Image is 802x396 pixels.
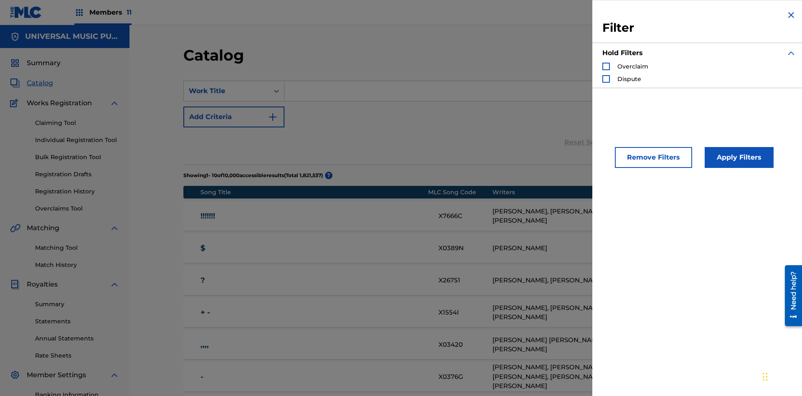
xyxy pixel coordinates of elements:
[492,188,653,197] div: Writers
[200,188,428,197] div: Song Title
[27,98,92,108] span: Works Registration
[10,78,53,88] a: CatalogCatalog
[760,356,802,396] iframe: Chat Widget
[602,20,796,36] h3: Filter
[439,211,492,221] div: X7666C
[200,211,428,221] a: !!!!!!!
[492,207,653,226] div: [PERSON_NAME], [PERSON_NAME], [PERSON_NAME]
[428,188,492,197] div: MLC Song Code
[10,58,20,68] img: Summary
[10,32,20,42] img: Accounts
[10,223,20,233] img: Matching
[183,107,284,127] button: Add Criteria
[109,279,119,289] img: expand
[35,317,119,326] a: Statements
[109,223,119,233] img: expand
[35,261,119,269] a: Match History
[10,78,20,88] img: Catalog
[35,170,119,179] a: Registration Drafts
[786,48,796,58] img: expand
[35,204,119,213] a: Overclaims Tool
[183,81,748,165] form: Search Form
[439,340,492,350] div: X03420
[200,372,428,382] a: -
[200,308,428,317] a: + -
[779,262,802,330] iframe: Resource Center
[602,49,643,57] strong: Hold Filters
[200,244,428,253] a: $
[10,279,20,289] img: Royalties
[439,308,492,317] div: X1554I
[492,303,653,322] div: [PERSON_NAME], [PERSON_NAME], [PERSON_NAME]
[109,98,119,108] img: expand
[492,335,653,354] div: [PERSON_NAME] [PERSON_NAME], [PERSON_NAME]
[35,244,119,252] a: Matching Tool
[492,244,653,253] div: [PERSON_NAME]
[25,32,119,41] h5: UNIVERSAL MUSIC PUB GROUP
[10,98,21,108] img: Works Registration
[35,153,119,162] a: Bulk Registration Tool
[439,276,492,285] div: X26751
[35,119,119,127] a: Claiming Tool
[35,351,119,360] a: Rate Sheets
[492,363,653,391] div: [PERSON_NAME], [PERSON_NAME], [PERSON_NAME], [PERSON_NAME], [PERSON_NAME]
[268,112,278,122] img: 9d2ae6d4665cec9f34b9.svg
[617,63,648,70] span: Overclaim
[89,8,132,17] span: Members
[183,46,248,65] h2: Catalog
[27,78,53,88] span: Catalog
[183,172,323,179] p: Showing 1 - 10 of 10,000 accessible results (Total 1,821,537 )
[27,279,58,289] span: Royalties
[200,340,428,350] a: ,,,,
[615,147,692,168] button: Remove Filters
[35,187,119,196] a: Registration History
[786,10,796,20] img: close
[35,334,119,343] a: Annual Statements
[35,300,119,309] a: Summary
[705,147,774,168] button: Apply Filters
[127,8,132,16] span: 11
[189,86,264,96] div: Work Title
[27,58,61,68] span: Summary
[10,6,42,18] img: MLC Logo
[74,8,84,18] img: Top Rightsholders
[109,370,119,380] img: expand
[35,136,119,145] a: Individual Registration Tool
[27,370,86,380] span: Member Settings
[492,276,653,285] div: [PERSON_NAME], [PERSON_NAME]
[325,172,332,179] span: ?
[439,372,492,382] div: X0376G
[27,223,59,233] span: Matching
[10,58,61,68] a: SummarySummary
[763,364,768,389] div: Drag
[200,276,428,285] a: ?
[10,370,20,380] img: Member Settings
[617,75,641,83] span: Dispute
[439,244,492,253] div: X0389N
